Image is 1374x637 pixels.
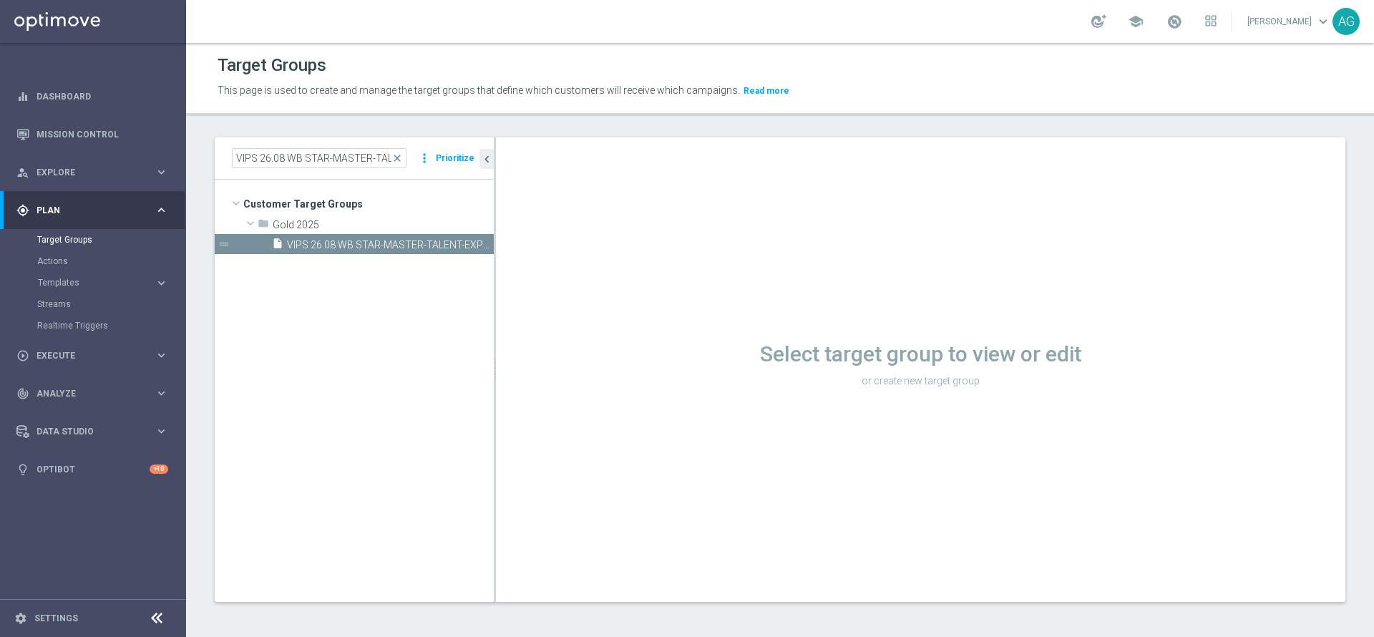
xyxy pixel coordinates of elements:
[16,426,169,437] button: Data Studio keyboard_arrow_right
[36,115,168,153] a: Mission Control
[34,614,78,623] a: Settings
[243,194,494,214] span: Customer Target Groups
[37,251,185,272] div: Actions
[37,293,185,315] div: Streams
[16,450,168,488] div: Optibot
[480,152,494,166] i: chevron_left
[14,612,27,625] i: settings
[16,204,155,217] div: Plan
[16,464,169,475] button: lightbulb Optibot +10
[37,272,185,293] div: Templates
[16,205,169,216] button: gps_fixed Plan keyboard_arrow_right
[38,278,140,287] span: Templates
[36,206,155,215] span: Plan
[218,55,326,76] h1: Target Groups
[37,320,149,331] a: Realtime Triggers
[16,129,169,140] button: Mission Control
[434,149,477,168] button: Prioritize
[155,349,168,362] i: keyboard_arrow_right
[218,84,740,96] span: This page is used to create and manage the target groups that define which customers will receive...
[232,148,406,168] input: Quick find group or folder
[417,148,432,168] i: more_vert
[16,91,169,102] button: equalizer Dashboard
[16,425,155,438] div: Data Studio
[37,256,149,267] a: Actions
[155,203,168,217] i: keyboard_arrow_right
[16,90,29,103] i: equalizer
[16,115,168,153] div: Mission Control
[16,166,155,179] div: Explore
[16,387,155,400] div: Analyze
[258,218,269,234] i: folder
[155,165,168,179] i: keyboard_arrow_right
[496,374,1345,387] p: or create new target group
[391,152,403,164] span: close
[36,427,155,436] span: Data Studio
[496,341,1345,367] h1: Select target group to view or edit
[16,388,169,399] button: track_changes Analyze keyboard_arrow_right
[1246,11,1332,32] a: [PERSON_NAME]keyboard_arrow_down
[36,351,155,360] span: Execute
[36,77,168,115] a: Dashboard
[36,450,150,488] a: Optibot
[16,350,169,361] button: play_circle_outline Execute keyboard_arrow_right
[16,349,155,362] div: Execute
[155,424,168,438] i: keyboard_arrow_right
[37,315,185,336] div: Realtime Triggers
[16,204,29,217] i: gps_fixed
[36,389,155,398] span: Analyze
[479,149,494,169] button: chevron_left
[16,77,168,115] div: Dashboard
[1128,14,1144,29] span: school
[38,278,155,287] div: Templates
[16,387,29,400] i: track_changes
[16,349,29,362] i: play_circle_outline
[155,386,168,400] i: keyboard_arrow_right
[742,83,791,99] button: Read more
[37,229,185,251] div: Target Groups
[37,277,169,288] button: Templates keyboard_arrow_right
[150,465,168,474] div: +10
[37,298,149,310] a: Streams
[273,219,494,231] span: Gold 2025
[1332,8,1360,35] div: AG
[1315,14,1331,29] span: keyboard_arrow_down
[37,234,149,245] a: Target Groups
[287,239,494,251] span: VIPS 26.08 WB STAR-MASTER-TALENT-EXPERT-BOOMBET
[155,276,168,290] i: keyboard_arrow_right
[16,167,169,178] button: person_search Explore keyboard_arrow_right
[272,238,283,254] i: insert_drive_file
[16,166,29,179] i: person_search
[36,168,155,177] span: Explore
[16,463,29,476] i: lightbulb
